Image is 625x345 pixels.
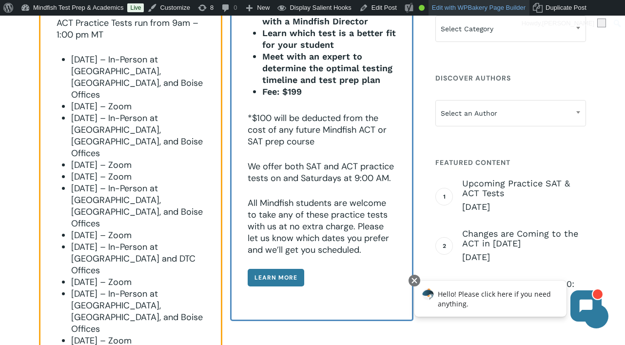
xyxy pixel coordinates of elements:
strong: Learn which test is a better fit for your student [262,28,396,50]
strong: Meet with an expert to determine the optimal testing timeline and test prep plan [262,51,392,85]
iframe: Chatbot [404,273,611,331]
span: [DATE] – Zoom [71,171,132,183]
p: *$100 will be deducted from the cost of any future Mindfish ACT or SAT prep course [248,112,396,161]
span: Changes are Coming to the ACT in [DATE] [462,229,586,248]
a: Learn more [248,269,304,286]
a: Changes are Coming to the ACT in [DATE] [DATE] [462,229,586,263]
span: Learn more [254,273,297,283]
span: Select Category [436,19,586,39]
a: Howdy, [518,16,610,31]
span: [DATE] – In-Person at [GEOGRAPHIC_DATA], [GEOGRAPHIC_DATA], and Boise Offices [71,288,203,335]
a: Live [127,3,144,12]
span: [DATE] – Zoom [71,101,132,112]
span: [DATE] – In-Person at [GEOGRAPHIC_DATA], [GEOGRAPHIC_DATA], and Boise Offices [71,54,203,101]
span: Select an Author [436,103,586,123]
a: Upcoming Practice SAT & ACT Tests [DATE] [462,179,586,213]
span: [DATE] – In-Person at [GEOGRAPHIC_DATA] and DTC Offices [71,241,195,276]
span: [DATE] [462,201,586,213]
span: Select Category [435,16,586,42]
span: [DATE] – Zoom [71,229,132,241]
span: [DATE] – Zoom [71,159,132,171]
strong: Fee: $199 [262,86,302,97]
span: [DATE] – In-Person at [GEOGRAPHIC_DATA], [GEOGRAPHIC_DATA], and Boise Offices [71,112,203,159]
span: [DATE] – Zoom [71,276,132,288]
span: [DATE] [462,251,586,263]
p: All Mindfish students are welcome to take any of these practice tests with us at no extra charge.... [248,197,396,256]
h4: Discover Authors [435,69,586,87]
p: We offer both SAT and ACT practice tests on and Saturdays at 9:00 AM. [248,161,396,197]
h4: Featured Content [435,154,586,171]
span: Upcoming Practice SAT & ACT Tests [462,179,586,198]
span: Select an Author [435,100,586,126]
span: [PERSON_NAME] [542,20,594,27]
span: [DATE] – In-Person at [GEOGRAPHIC_DATA], [GEOGRAPHIC_DATA], and Boise Offices [71,183,203,229]
div: Good [419,5,425,11]
span: ACT Practice Tests run from 9am – 1:00 pm MT [57,17,198,41]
